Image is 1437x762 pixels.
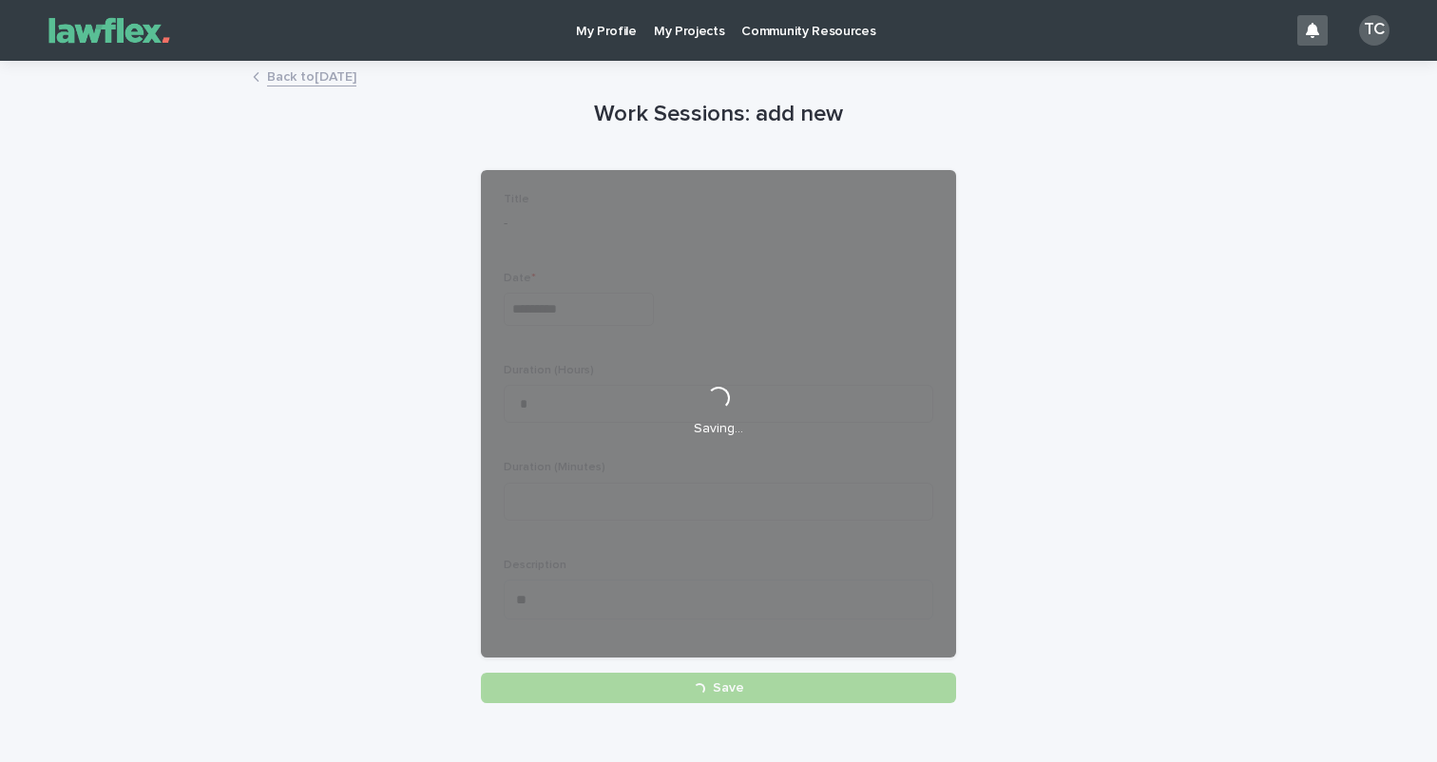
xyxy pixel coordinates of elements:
[38,11,181,49] img: Gnvw4qrBSHOAfo8VMhG6
[1359,15,1389,46] div: TC
[481,673,956,703] button: Save
[267,65,356,86] a: Back to[DATE]
[713,681,744,695] span: Save
[481,101,956,128] h1: Work Sessions: add new
[694,421,743,437] p: Saving…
